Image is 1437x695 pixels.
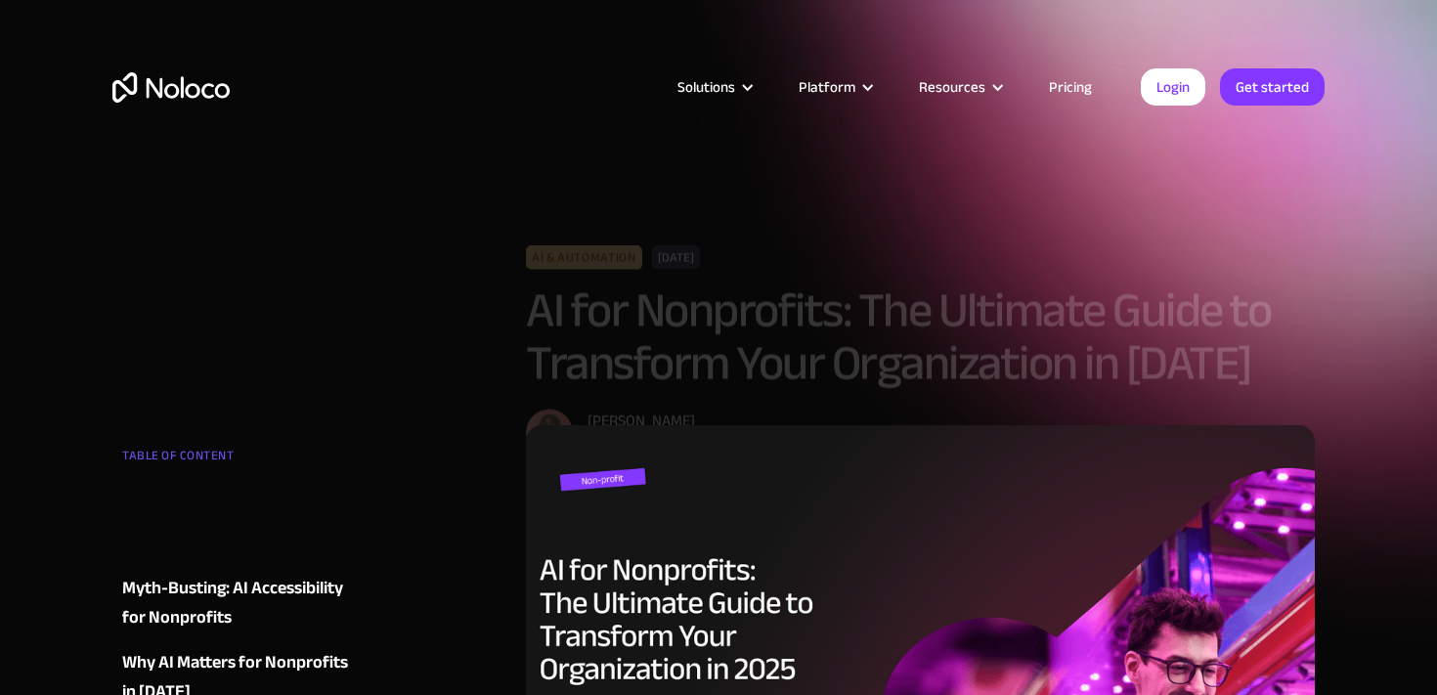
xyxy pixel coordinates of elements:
[653,74,774,100] div: Solutions
[588,409,760,432] div: [PERSON_NAME]
[799,74,855,100] div: Platform
[677,74,735,100] div: Solutions
[526,283,1315,389] h1: AI for Nonprofits: The Ultimate Guide to Transform Your Organization in [DATE]
[652,245,700,269] div: [DATE]
[526,245,642,269] div: AI & Automation
[122,441,359,480] div: TABLE OF CONTENT
[112,72,230,103] a: home
[122,574,359,632] a: Myth-Busting: AI Accessibility for Nonprofits
[1220,68,1325,106] a: Get started
[774,74,894,100] div: Platform
[1141,68,1205,106] a: Login
[919,74,985,100] div: Resources
[1024,74,1116,100] a: Pricing
[894,74,1024,100] div: Resources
